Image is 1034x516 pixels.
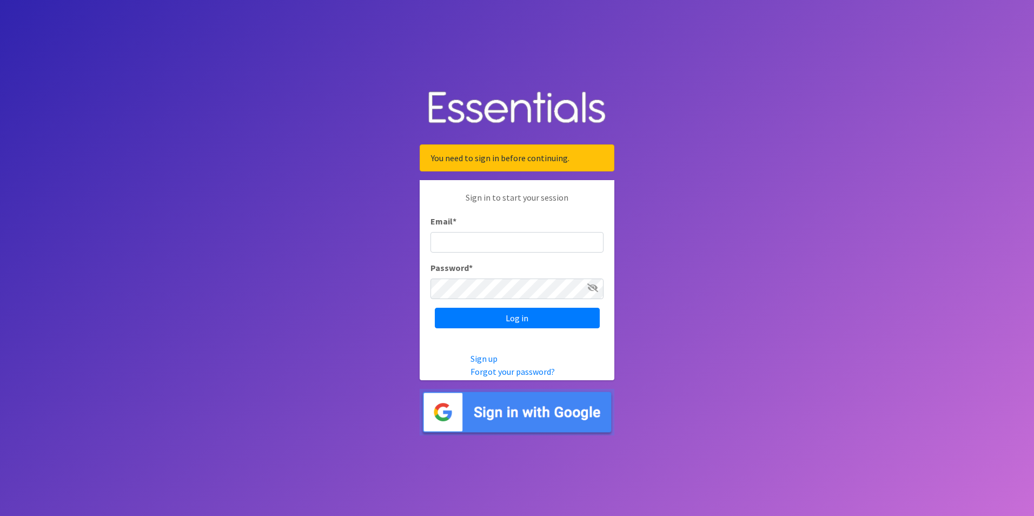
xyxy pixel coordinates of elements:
[470,353,498,364] a: Sign up
[453,216,456,227] abbr: required
[470,366,555,377] a: Forgot your password?
[430,215,456,228] label: Email
[420,81,614,136] img: Human Essentials
[435,308,600,328] input: Log in
[430,261,473,274] label: Password
[469,262,473,273] abbr: required
[420,144,614,171] div: You need to sign in before continuing.
[420,389,614,436] img: Sign in with Google
[430,191,604,215] p: Sign in to start your session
